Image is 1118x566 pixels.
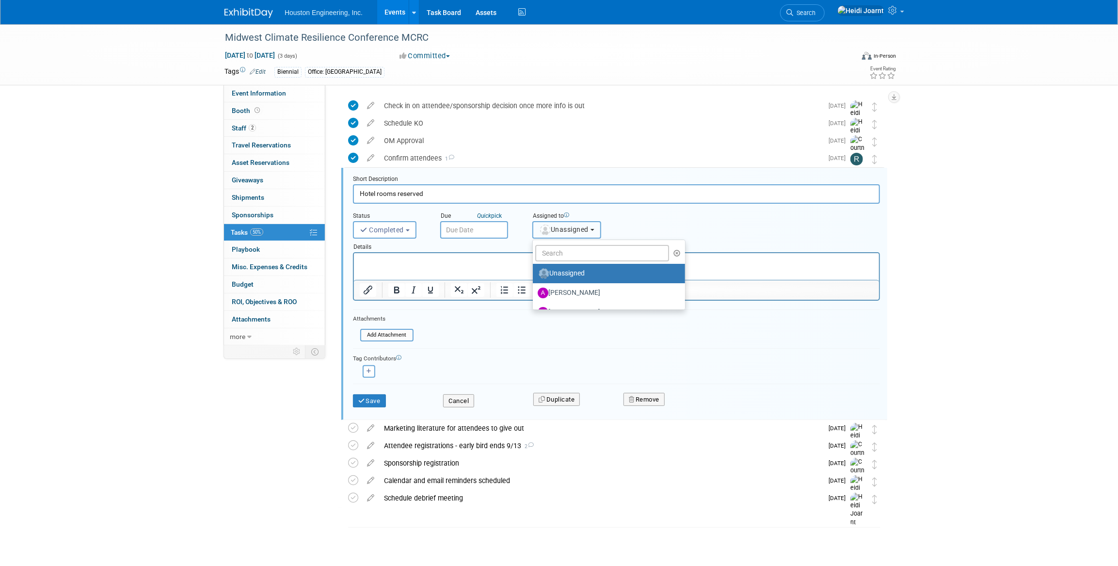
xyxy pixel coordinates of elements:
[224,137,325,154] a: Travel Reservations
[475,212,504,220] a: Quickpick
[850,135,865,178] img: Courtney Grandbois
[224,224,325,241] a: Tasks50%
[224,154,325,171] a: Asset Reservations
[232,280,254,288] span: Budget
[224,328,325,345] a: more
[353,353,880,363] div: Tag Contributors
[224,66,266,78] td: Tags
[224,207,325,224] a: Sponsorships
[360,283,376,297] button: Insert/edit link
[362,476,379,485] a: edit
[850,423,865,457] img: Heidi Joarnt
[521,443,534,450] span: 2
[535,245,669,261] input: Search
[379,472,823,489] div: Calendar and email reminders scheduled
[379,437,823,454] div: Attendee registrations - early bird ends 9/13
[538,305,675,320] label: [PERSON_NAME]
[277,53,297,59] span: (3 days)
[250,228,263,236] span: 50%
[305,345,325,358] td: Toggle Event Tabs
[305,67,384,77] div: Office: [GEOGRAPHIC_DATA]
[249,124,256,131] span: 2
[232,263,307,271] span: Misc. Expenses & Credits
[539,226,589,233] span: Unassigned
[405,283,422,297] button: Italic
[442,156,454,162] span: 1
[440,221,508,239] input: Due Date
[232,315,271,323] span: Attachments
[872,495,877,504] i: Move task
[829,477,850,484] span: [DATE]
[422,283,439,297] button: Underline
[353,212,426,221] div: Status
[829,495,850,501] span: [DATE]
[232,89,286,97] span: Event Information
[379,490,823,506] div: Schedule debrief meeting
[362,459,379,468] a: edit
[872,460,877,469] i: Move task
[232,159,289,166] span: Asset Reservations
[232,124,256,132] span: Staff
[869,66,895,71] div: Event Rating
[850,100,865,135] img: Heidi Joarnt
[224,311,325,328] a: Attachments
[829,460,850,467] span: [DATE]
[379,97,823,114] div: Check in on attendee/sponsorship decision once more info is out
[829,155,850,162] span: [DATE]
[532,212,653,221] div: Assigned to
[873,52,896,60] div: In-Person
[224,85,325,102] a: Event Information
[224,293,325,310] a: ROI, Objectives & ROO
[250,68,266,75] a: Edit
[379,455,823,471] div: Sponsorship registration
[443,394,474,408] button: Cancel
[224,276,325,293] a: Budget
[362,119,379,128] a: edit
[224,189,325,206] a: Shipments
[362,136,379,145] a: edit
[285,9,363,16] span: Houston Engineering, Inc.
[872,137,877,146] i: Move task
[232,245,260,253] span: Playbook
[477,212,491,219] i: Quick
[362,101,379,110] a: edit
[837,5,884,16] img: Heidi Joarnt
[872,155,877,164] i: Move task
[829,442,850,449] span: [DATE]
[829,102,850,109] span: [DATE]
[623,393,665,406] button: Remove
[353,394,386,408] button: Save
[232,141,291,149] span: Travel Reservations
[780,4,825,21] a: Search
[362,494,379,502] a: edit
[224,259,325,275] a: Misc. Expenses & Credits
[245,51,255,59] span: to
[513,283,530,297] button: Bullet list
[224,51,275,60] span: [DATE] [DATE]
[230,333,245,340] span: more
[362,441,379,450] a: edit
[232,194,264,201] span: Shipments
[353,315,414,323] div: Attachments
[538,307,548,318] img: A.jpg
[224,8,273,18] img: ExhibitDay
[496,283,513,297] button: Numbered list
[538,285,675,301] label: [PERSON_NAME]
[850,153,863,165] img: Rachel Olm
[232,107,262,114] span: Booth
[224,102,325,119] a: Booth
[232,211,273,219] span: Sponsorships
[231,228,263,236] span: Tasks
[850,440,865,483] img: Courtney Grandbois
[872,442,877,452] i: Move task
[538,288,548,298] img: A.jpg
[232,176,263,184] span: Giveaways
[850,475,865,510] img: Heidi Joarnt
[872,425,877,434] i: Move task
[862,52,872,60] img: Format-Inperson.png
[850,118,865,152] img: Heidi Joarnt
[451,283,467,297] button: Subscript
[829,137,850,144] span: [DATE]
[224,120,325,137] a: Staff2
